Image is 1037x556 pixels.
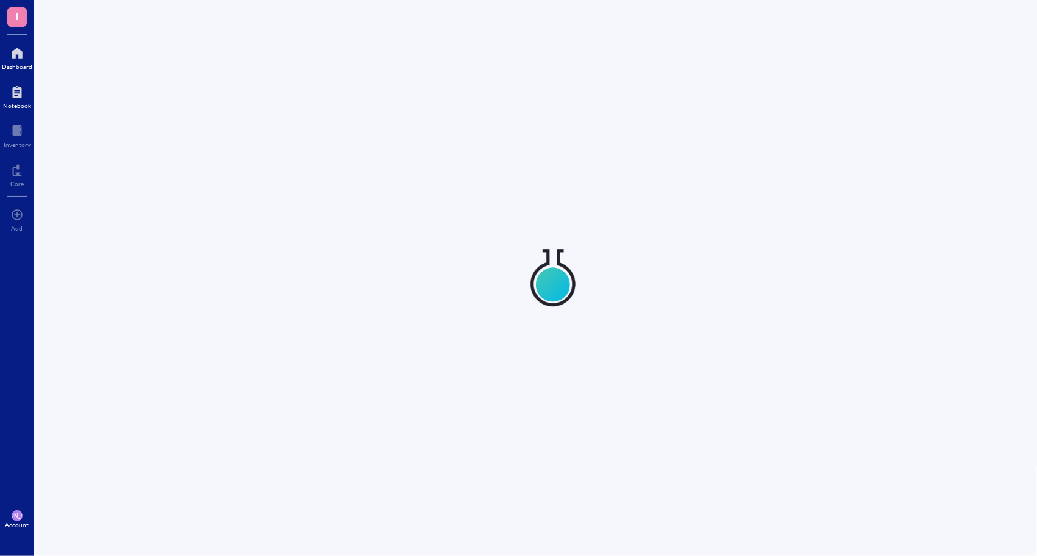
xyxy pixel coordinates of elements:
[5,521,29,529] div: Account
[3,82,31,109] a: Notebook
[14,8,20,23] span: T
[12,225,23,232] div: Add
[10,161,24,187] a: Core
[3,102,31,109] div: Notebook
[10,180,24,187] div: Core
[2,63,32,70] div: Dashboard
[4,141,31,148] div: Inventory
[2,43,32,70] a: Dashboard
[4,121,31,148] a: Inventory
